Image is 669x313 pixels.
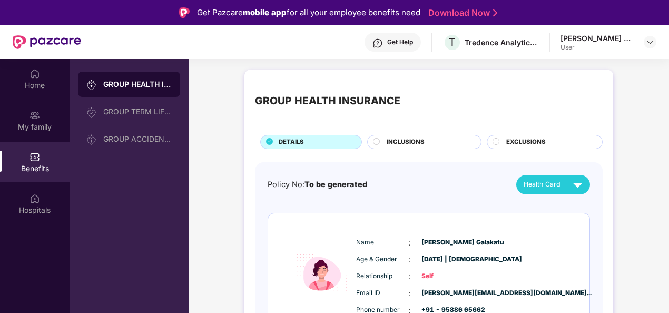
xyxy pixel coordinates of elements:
[86,134,97,145] img: svg+xml;base64,PHN2ZyB3aWR0aD0iMjAiIGhlaWdodD0iMjAiIHZpZXdCb3g9IjAgMCAyMCAyMCIgZmlsbD0ibm9uZSIgeG...
[304,180,367,189] span: To be generated
[103,107,172,116] div: GROUP TERM LIFE INSURANCE
[387,138,425,147] span: INCLUSIONS
[516,175,590,194] button: Health Card
[179,7,190,18] img: Logo
[409,288,411,299] span: :
[560,33,634,43] div: [PERSON_NAME] Galakatu
[409,237,411,249] span: :
[279,138,304,147] span: DETAILS
[428,7,494,18] a: Download Now
[568,175,587,194] img: svg+xml;base64,PHN2ZyB4bWxucz0iaHR0cDovL3d3dy53My5vcmcvMjAwMC9zdmciIHZpZXdCb3g9IjAgMCAyNCAyNCIgd2...
[103,79,172,90] div: GROUP HEALTH INSURANCE
[86,80,97,90] img: svg+xml;base64,PHN2ZyB3aWR0aD0iMjAiIGhlaWdodD0iMjAiIHZpZXdCb3g9IjAgMCAyMCAyMCIgZmlsbD0ibm9uZSIgeG...
[13,35,81,49] img: New Pazcare Logo
[29,152,40,162] img: svg+xml;base64,PHN2ZyBpZD0iQmVuZWZpdHMiIHhtbG5zPSJodHRwOi8vd3d3LnczLm9yZy8yMDAwL3N2ZyIgd2lkdGg9Ij...
[243,7,287,17] strong: mobile app
[524,179,560,190] span: Health Card
[465,37,538,47] div: Tredence Analytics Solutions Private Limited
[197,6,420,19] div: Get Pazcare for all your employee benefits need
[268,179,367,191] div: Policy No:
[103,135,172,143] div: GROUP ACCIDENTAL INSURANCE
[560,43,634,52] div: User
[506,138,546,147] span: EXCLUSIONS
[409,271,411,282] span: :
[356,255,409,265] span: Age & Gender
[421,288,474,298] span: [PERSON_NAME][EMAIL_ADDRESS][DOMAIN_NAME]...
[356,238,409,248] span: Name
[86,107,97,118] img: svg+xml;base64,PHN2ZyB3aWR0aD0iMjAiIGhlaWdodD0iMjAiIHZpZXdCb3g9IjAgMCAyMCAyMCIgZmlsbD0ibm9uZSIgeG...
[493,7,497,18] img: Stroke
[421,271,474,281] span: Self
[372,38,383,48] img: svg+xml;base64,PHN2ZyBpZD0iSGVscC0zMngzMiIgeG1sbnM9Imh0dHA6Ly93d3cudzMub3JnLzIwMDAvc3ZnIiB3aWR0aD...
[255,93,400,109] div: GROUP HEALTH INSURANCE
[646,38,654,46] img: svg+xml;base64,PHN2ZyBpZD0iRHJvcGRvd24tMzJ4MzIiIHhtbG5zPSJodHRwOi8vd3d3LnczLm9yZy8yMDAwL3N2ZyIgd2...
[449,36,456,48] span: T
[421,255,474,265] span: [DATE] | [DEMOGRAPHIC_DATA]
[29,193,40,204] img: svg+xml;base64,PHN2ZyBpZD0iSG9zcGl0YWxzIiB4bWxucz0iaHR0cDovL3d3dy53My5vcmcvMjAwMC9zdmciIHdpZHRoPS...
[421,238,474,248] span: [PERSON_NAME] Galakatu
[356,288,409,298] span: Email ID
[356,271,409,281] span: Relationship
[409,254,411,266] span: :
[29,110,40,121] img: svg+xml;base64,PHN2ZyB3aWR0aD0iMjAiIGhlaWdodD0iMjAiIHZpZXdCb3g9IjAgMCAyMCAyMCIgZmlsbD0ibm9uZSIgeG...
[29,69,40,79] img: svg+xml;base64,PHN2ZyBpZD0iSG9tZSIgeG1sbnM9Imh0dHA6Ly93d3cudzMub3JnLzIwMDAvc3ZnIiB3aWR0aD0iMjAiIG...
[387,38,413,46] div: Get Help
